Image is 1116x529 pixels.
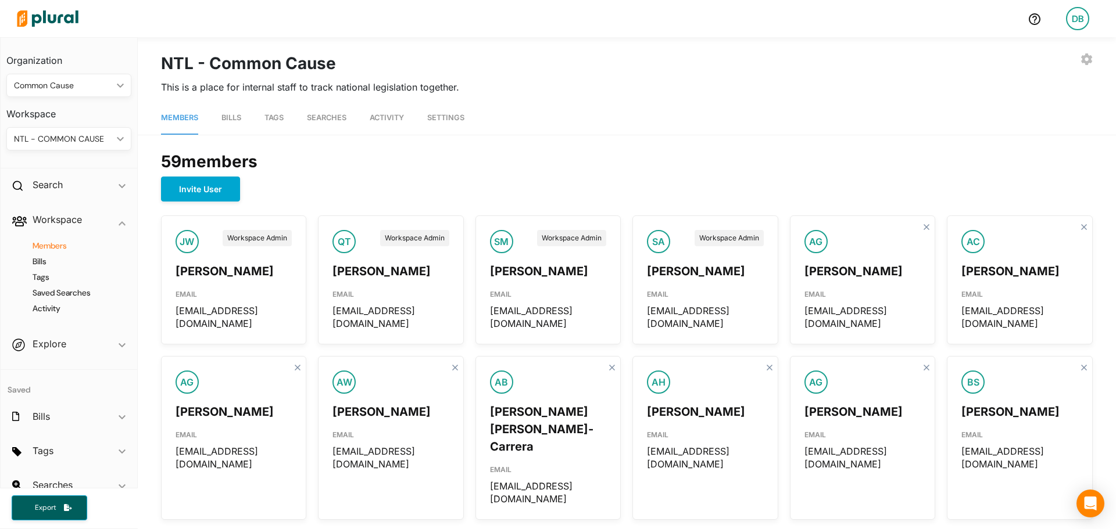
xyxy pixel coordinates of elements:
[332,304,449,330] div: [EMAIL_ADDRESS][DOMAIN_NAME]
[490,403,607,455] div: [PERSON_NAME] [PERSON_NAME]-Carrera
[961,403,1078,420] div: [PERSON_NAME]
[647,445,764,470] div: [EMAIL_ADDRESS][DOMAIN_NAME]
[161,177,240,201] button: Invite User
[1066,7,1089,30] div: DB
[33,337,66,350] h2: Explore
[804,262,921,280] div: [PERSON_NAME]
[221,113,241,122] span: Bills
[33,444,53,457] h2: Tags
[961,420,1078,445] div: EMAIL
[176,445,292,470] div: [EMAIL_ADDRESS][DOMAIN_NAME]
[647,304,764,330] div: [EMAIL_ADDRESS][DOMAIN_NAME]
[332,280,449,304] div: EMAIL
[804,370,828,394] div: AG
[961,370,985,394] div: BS
[490,480,607,505] div: [EMAIL_ADDRESS][DOMAIN_NAME]
[18,287,126,298] a: Saved Searches
[332,262,449,280] div: [PERSON_NAME]
[332,420,449,445] div: EMAIL
[332,403,449,420] div: [PERSON_NAME]
[370,102,404,135] a: Activity
[961,280,1078,304] div: EMAIL
[307,102,346,135] a: Searches
[332,230,356,253] div: QT
[647,280,764,304] div: EMAIL
[264,102,284,135] a: Tags
[961,304,1078,330] div: [EMAIL_ADDRESS][DOMAIN_NAME]
[161,77,459,98] span: This is a place for internal staff to track national legislation together.
[14,133,112,145] div: NTL - COMMON CAUSE
[14,80,112,92] div: Common Cause
[961,445,1078,470] div: [EMAIL_ADDRESS][DOMAIN_NAME]
[804,304,921,330] div: [EMAIL_ADDRESS][DOMAIN_NAME]
[647,370,670,394] div: AH
[18,240,126,251] a: Members
[647,403,764,420] div: [PERSON_NAME]
[33,410,50,423] h2: Bills
[490,230,513,253] div: SM
[490,455,607,480] div: EMAIL
[1,370,137,398] h4: Saved
[223,230,292,246] div: Workspace Admin
[161,146,1093,177] div: 59 member s
[370,113,404,122] span: Activity
[264,113,284,122] span: Tags
[176,420,292,445] div: EMAIL
[27,503,64,513] span: Export
[176,230,199,253] div: JW
[18,256,126,267] a: Bills
[961,262,1078,280] div: [PERSON_NAME]
[176,370,199,394] div: AG
[33,478,73,491] h2: Searches
[176,304,292,330] div: [EMAIL_ADDRESS][DOMAIN_NAME]
[490,370,513,394] div: AB
[161,51,336,75] h1: NTL - Common Cause
[961,230,985,253] div: AC
[18,303,126,314] a: Activity
[332,445,449,470] div: [EMAIL_ADDRESS][DOMAIN_NAME]
[490,304,607,330] div: [EMAIL_ADDRESS][DOMAIN_NAME]
[647,420,764,445] div: EMAIL
[176,280,292,304] div: EMAIL
[1057,2,1099,35] a: DB
[647,262,764,280] div: [PERSON_NAME]
[33,213,82,226] h2: Workspace
[307,113,346,122] span: Searches
[221,102,241,135] a: Bills
[6,97,131,123] h3: Workspace
[804,445,921,470] div: [EMAIL_ADDRESS][DOMAIN_NAME]
[332,370,356,394] div: AW
[695,230,764,246] div: Workspace Admin
[176,262,292,280] div: [PERSON_NAME]
[490,262,607,280] div: [PERSON_NAME]
[427,102,464,135] a: Settings
[18,272,126,283] a: Tags
[161,113,198,122] span: Members
[647,230,670,253] div: SA
[804,280,921,304] div: EMAIL
[804,230,828,253] div: AG
[537,230,606,246] div: Workspace Admin
[380,230,449,246] div: Workspace Admin
[12,495,87,520] button: Export
[176,403,292,420] div: [PERSON_NAME]
[1076,490,1104,517] div: Open Intercom Messenger
[33,178,63,191] h2: Search
[804,420,921,445] div: EMAIL
[804,403,921,420] div: [PERSON_NAME]
[161,102,198,135] a: Members
[6,44,131,69] h3: Organization
[490,280,607,304] div: EMAIL
[427,113,464,122] span: Settings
